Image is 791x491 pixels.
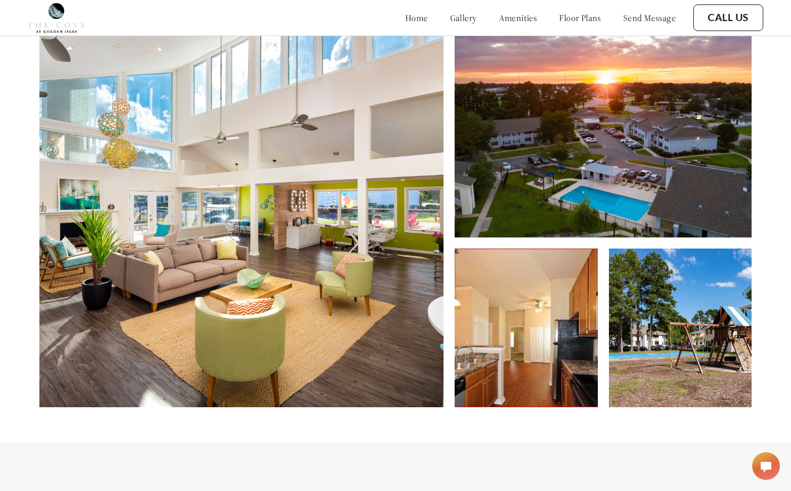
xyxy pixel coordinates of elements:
[708,12,749,24] a: Call Us
[499,12,537,23] a: amenities
[559,12,601,23] a: floor plans
[39,27,444,407] img: clubhouse
[455,249,597,407] img: Kitchen with High Ceilings
[623,12,676,23] a: send message
[405,12,428,23] a: home
[28,3,85,33] img: Company logo
[455,27,751,237] img: Building Exterior at Sunset
[693,4,763,31] button: Call Us
[450,12,477,23] a: gallery
[609,249,752,407] img: Kids Playground and Recreation Area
